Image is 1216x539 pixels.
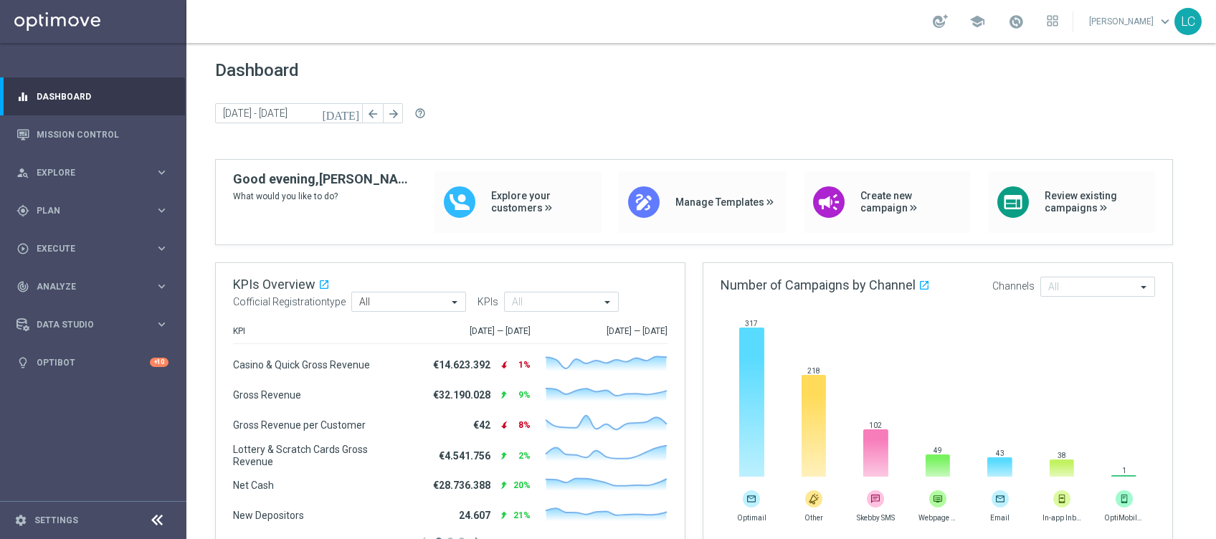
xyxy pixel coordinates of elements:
button: gps_fixed Plan keyboard_arrow_right [16,205,169,216]
i: gps_fixed [16,204,29,217]
i: equalizer [16,90,29,103]
button: play_circle_outline Execute keyboard_arrow_right [16,243,169,254]
i: person_search [16,166,29,179]
div: Dashboard [16,77,168,115]
button: track_changes Analyze keyboard_arrow_right [16,281,169,292]
div: Execute [16,242,155,255]
button: Mission Control [16,129,169,140]
a: Settings [34,516,78,525]
span: Plan [37,206,155,215]
button: equalizer Dashboard [16,91,169,102]
i: keyboard_arrow_right [155,242,168,255]
div: Mission Control [16,115,168,153]
div: Data Studio [16,318,155,331]
div: Analyze [16,280,155,293]
button: Data Studio keyboard_arrow_right [16,319,169,330]
a: Dashboard [37,77,168,115]
a: Optibot [37,343,150,381]
span: keyboard_arrow_down [1157,14,1173,29]
div: LC [1174,8,1202,35]
span: school [969,14,985,29]
span: Execute [37,244,155,253]
div: Plan [16,204,155,217]
div: +10 [150,358,168,367]
div: Explore [16,166,155,179]
i: play_circle_outline [16,242,29,255]
i: track_changes [16,280,29,293]
i: keyboard_arrow_right [155,318,168,331]
a: Mission Control [37,115,168,153]
span: Data Studio [37,320,155,329]
i: keyboard_arrow_right [155,204,168,217]
button: person_search Explore keyboard_arrow_right [16,167,169,178]
button: lightbulb Optibot +10 [16,357,169,368]
i: keyboard_arrow_right [155,280,168,293]
div: Optibot [16,343,168,381]
i: lightbulb [16,356,29,369]
a: [PERSON_NAME]keyboard_arrow_down [1088,11,1174,32]
i: keyboard_arrow_right [155,166,168,179]
i: settings [14,514,27,527]
span: Explore [37,168,155,177]
span: Analyze [37,282,155,291]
